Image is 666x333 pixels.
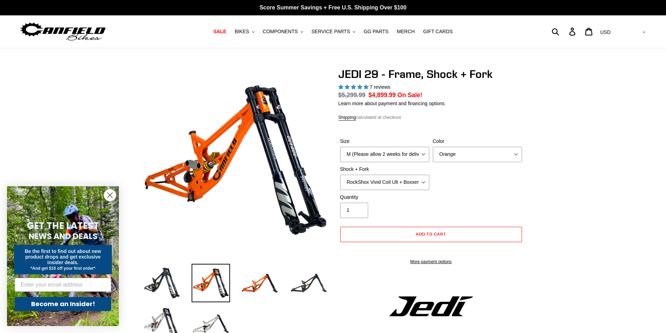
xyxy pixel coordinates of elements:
span: SALE [213,29,226,35]
label: Quantity [340,194,429,201]
label: Shock + Fork [340,166,429,173]
a: MERCH [393,27,418,36]
span: GET THE LATEST [27,219,99,232]
img: Load image into Gallery viewer, JEDI 29 - Frame, Shock + Fork [143,264,181,302]
label: Color [433,138,522,145]
a: GG PARTS [360,27,392,36]
span: *And get $10 off your first order* [30,266,95,271]
span: 5.00 stars [338,84,370,90]
button: Add to cart [340,227,522,242]
button: BIKES [231,27,258,36]
button: COMPONENTS [259,27,307,36]
img: Canfield Bikes [19,21,107,43]
button: Become an Insider! [15,297,111,311]
a: SALE [210,27,230,36]
label: Size [340,138,429,145]
span: BIKES [235,29,249,35]
a: GIFT CARDS [420,27,456,36]
img: Load image into Gallery viewer, JEDI 29 - Frame, Shock + Fork [192,264,230,302]
img: Load image into Gallery viewer, JEDI 29 - Frame, Shock + Fork [289,264,328,302]
span: MERCH [397,29,415,35]
a: More payment options [340,259,522,265]
a: Shipping [338,115,356,121]
input: Enter your email address [15,278,111,292]
span: On Sale! [398,91,422,100]
span: GG PARTS [364,29,388,35]
div: calculated at checkout. [338,114,524,121]
span: NEWS AND DEALS [29,231,98,242]
span: $4,899.99 [368,92,396,99]
span: Add to cart [416,231,446,237]
span: GIFT CARDS [423,29,453,35]
span: COMPONENTS [263,29,298,35]
span: 7 reviews [370,84,390,90]
span: Be the first to find out about new product drops and get exclusive insider deals. [25,248,101,265]
s: $5,299.99 [338,92,366,99]
a: Learn more about payment and financing options [338,101,445,106]
button: Close dialog [104,189,116,201]
span: SERVICE PARTS [311,29,350,35]
input: Search [556,24,573,39]
button: SERVICE PARTS [308,27,359,36]
h1: JEDI 29 - Frame, Shock + Fork [338,67,524,81]
img: Load image into Gallery viewer, JEDI 29 - Frame, Shock + Fork [241,264,279,302]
